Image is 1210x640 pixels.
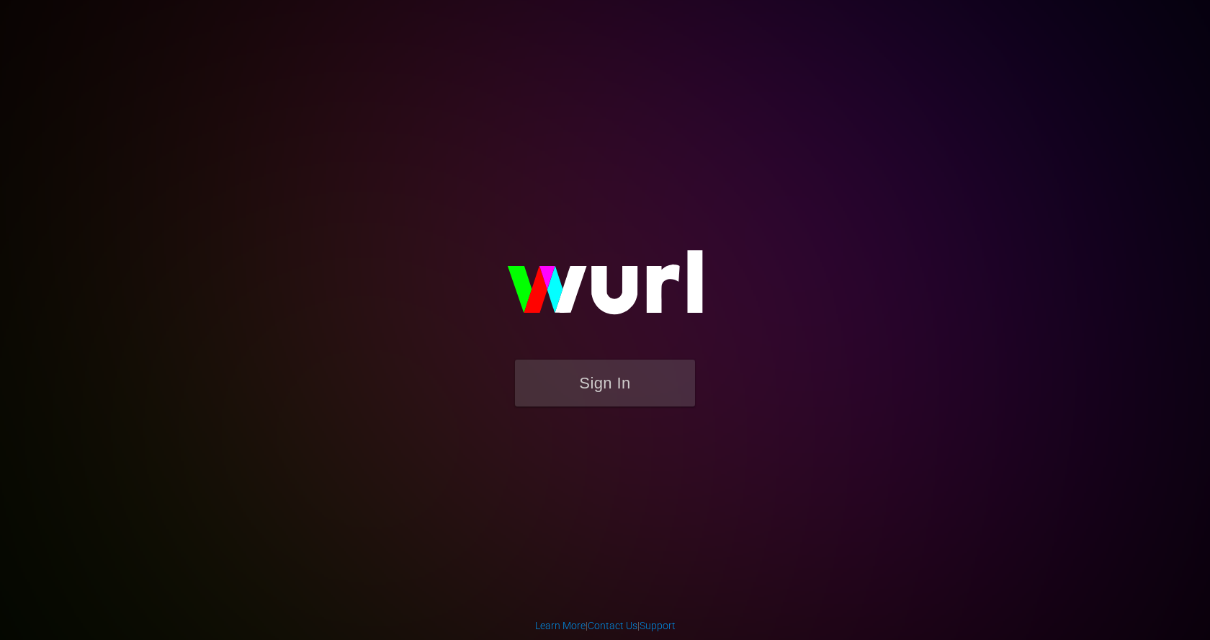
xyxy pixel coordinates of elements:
div: | | [535,618,676,633]
a: Learn More [535,620,586,631]
a: Contact Us [588,620,637,631]
img: wurl-logo-on-black-223613ac3d8ba8fe6dc639794a292ebdb59501304c7dfd60c99c58986ef67473.svg [461,219,749,359]
a: Support [640,620,676,631]
button: Sign In [515,360,695,406]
